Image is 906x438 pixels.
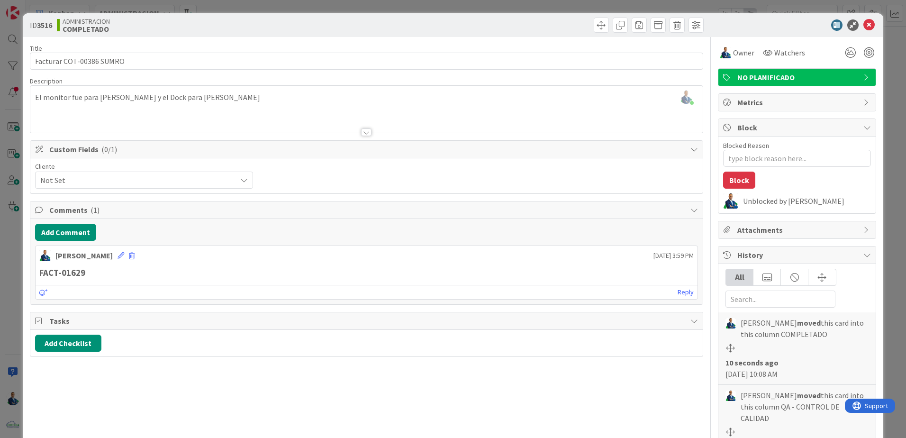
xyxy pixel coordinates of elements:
img: GA [723,193,738,209]
img: eobJXfT326UEnkSeOkwz9g1j3pWW2An1.png [679,91,693,104]
p: El monitor fue para [PERSON_NAME] y el Dock para [PERSON_NAME] [35,92,698,103]
img: GA [725,391,736,401]
b: 3516 [37,20,52,30]
span: Metrics [737,97,859,108]
button: Block [723,172,755,189]
label: Title [30,44,42,53]
span: Owner [733,47,754,58]
span: Support [20,1,43,13]
div: Unblocked by [PERSON_NAME] [743,197,871,205]
span: ID [30,19,52,31]
span: ADMINISTRACION [63,18,110,25]
span: ( 0/1 ) [101,145,117,154]
img: GA [720,47,731,58]
button: Add Checklist [35,335,101,352]
a: Reply [678,286,694,298]
div: [DATE] 10:08 AM [725,357,869,380]
div: All [726,269,753,285]
img: GA [725,318,736,328]
span: Custom Fields [49,144,686,155]
span: [PERSON_NAME] this card into this column COMPLETADO [741,317,869,340]
span: [PERSON_NAME] this card into this column QA - CONTROL DE CALIDAD [741,390,869,424]
span: Comments [49,204,686,216]
span: Block [737,122,859,133]
b: 10 seconds ago [725,358,779,367]
b: moved [797,391,821,400]
span: NO PLANIFICADO [737,72,859,83]
span: [DATE] 3:59 PM [653,251,694,261]
span: ( 1 ) [91,205,100,215]
span: Watchers [774,47,805,58]
span: Attachments [737,224,859,236]
label: Blocked Reason [723,141,769,150]
div: Cliente [35,163,253,170]
img: GA [39,250,51,261]
button: Add Comment [35,224,96,241]
span: History [737,249,859,261]
strong: FACT-01629 [39,267,85,278]
div: [PERSON_NAME] [55,250,113,261]
b: COMPLETADO [63,25,110,33]
span: Description [30,77,63,85]
span: Tasks [49,315,686,327]
b: moved [797,318,821,328]
input: Search... [725,291,835,308]
span: Not Set [40,173,232,187]
input: type card name here... [30,53,703,70]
